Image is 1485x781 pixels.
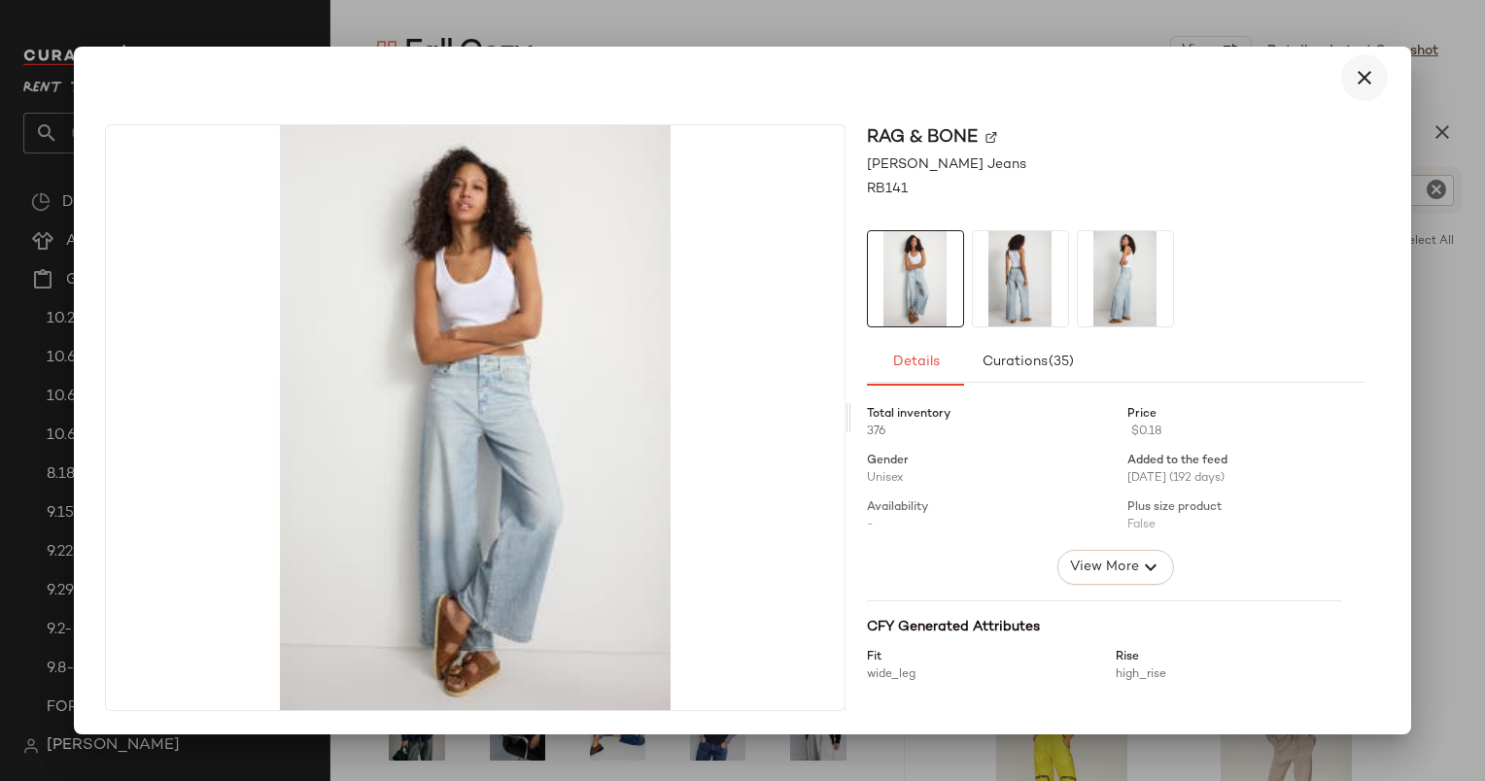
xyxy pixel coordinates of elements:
[1078,231,1173,326] img: RB141.jpg
[868,231,963,326] img: RB141.jpg
[1056,550,1173,585] button: View More
[985,132,997,144] img: svg%3e
[973,231,1068,326] img: RB141.jpg
[106,125,844,710] img: RB141.jpg
[1047,355,1073,370] span: (35)
[867,179,908,199] span: RB141
[867,154,1026,175] span: [PERSON_NAME] Jeans
[981,355,1074,370] span: Curations
[891,355,939,370] span: Details
[867,617,1341,637] div: CFY Generated Attributes
[867,124,978,151] span: rag & bone
[1068,556,1138,579] span: View More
